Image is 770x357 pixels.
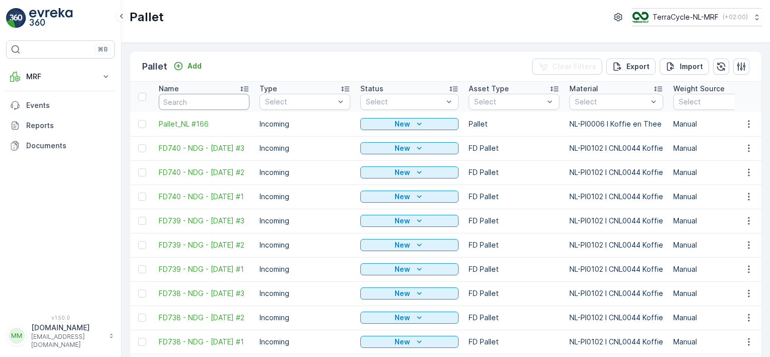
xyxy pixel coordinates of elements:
[395,240,410,250] p: New
[9,328,25,344] div: MM
[360,263,459,275] button: New
[668,257,769,281] td: Manual
[31,333,104,349] p: [EMAIL_ADDRESS][DOMAIN_NAME]
[395,167,410,177] p: New
[159,143,249,153] a: FD740 - NDG - 25.09.2025 #3
[6,136,115,156] a: Documents
[29,8,73,28] img: logo_light-DOdMpM7g.png
[564,160,668,185] td: NL-PI0102 I CNL0044 Koffie
[564,136,668,160] td: NL-PI0102 I CNL0044 Koffie
[159,337,249,347] a: FD738 - NDG - 11.09.2025 #1
[159,313,249,323] span: FD738 - NDG - [DATE] #2
[6,315,115,321] span: v 1.50.0
[564,112,668,136] td: NL-PI0006 I Koffie en Thee
[6,323,115,349] button: MM[DOMAIN_NAME][EMAIL_ADDRESS][DOMAIN_NAME]
[159,240,249,250] a: FD739 - NDG - 19.09.2025 #2
[464,209,564,233] td: FD Pallet
[138,217,146,225] div: Toggle Row Selected
[360,336,459,348] button: New
[395,192,410,202] p: New
[395,119,410,129] p: New
[159,216,249,226] span: FD739 - NDG - [DATE] #3
[360,84,383,94] p: Status
[254,233,355,257] td: Incoming
[138,144,146,152] div: Toggle Row Selected
[564,209,668,233] td: NL-PI0102 I CNL0044 Koffie
[395,264,410,274] p: New
[26,72,95,82] p: MRF
[138,314,146,322] div: Toggle Row Selected
[668,112,769,136] td: Manual
[159,264,249,274] a: FD739 - NDG - 19.09.2025 #1
[395,143,410,153] p: New
[159,143,249,153] span: FD740 - NDG - [DATE] #3
[138,265,146,273] div: Toggle Row Selected
[564,233,668,257] td: NL-PI0102 I CNL0044 Koffie
[366,97,443,107] p: Select
[159,192,249,202] a: FD740 - NDG - 25.09.2025 #1
[464,330,564,354] td: FD Pallet
[6,8,26,28] img: logo
[464,160,564,185] td: FD Pallet
[469,84,509,94] p: Asset Type
[632,12,649,23] img: TC_v739CUj.png
[668,233,769,257] td: Manual
[723,13,748,21] p: ( +02:00 )
[254,306,355,330] td: Incoming
[138,289,146,297] div: Toggle Row Selected
[395,216,410,226] p: New
[360,287,459,300] button: New
[464,112,564,136] td: Pallet
[169,60,206,72] button: Add
[26,121,111,131] p: Reports
[254,209,355,233] td: Incoming
[138,241,146,249] div: Toggle Row Selected
[532,58,602,75] button: Clear Filters
[564,281,668,306] td: NL-PI0102 I CNL0044 Koffie
[395,337,410,347] p: New
[668,160,769,185] td: Manual
[660,58,709,75] button: Import
[138,338,146,346] div: Toggle Row Selected
[552,62,596,72] p: Clear Filters
[395,288,410,299] p: New
[464,306,564,330] td: FD Pallet
[474,97,544,107] p: Select
[680,62,703,72] p: Import
[254,136,355,160] td: Incoming
[564,257,668,281] td: NL-PI0102 I CNL0044 Koffie
[254,112,355,136] td: Incoming
[187,61,202,71] p: Add
[360,215,459,227] button: New
[159,240,249,250] span: FD739 - NDG - [DATE] #2
[254,160,355,185] td: Incoming
[360,118,459,130] button: New
[673,84,725,94] p: Weight Source
[26,141,111,151] p: Documents
[464,233,564,257] td: FD Pallet
[464,185,564,209] td: FD Pallet
[138,120,146,128] div: Toggle Row Selected
[138,193,146,201] div: Toggle Row Selected
[668,306,769,330] td: Manual
[159,192,249,202] span: FD740 - NDG - [DATE] #1
[159,288,249,299] span: FD738 - NDG - [DATE] #3
[159,119,249,129] a: Pallet_NL #166
[360,166,459,178] button: New
[569,84,598,94] p: Material
[254,330,355,354] td: Incoming
[159,167,249,177] a: FD740 - NDG - 25.09.2025 #2
[360,191,459,203] button: New
[626,62,650,72] p: Export
[130,9,164,25] p: Pallet
[679,97,748,107] p: Select
[159,288,249,299] a: FD738 - NDG - 11.09.2025 #3
[254,281,355,306] td: Incoming
[98,45,108,53] p: ⌘B
[260,84,277,94] p: Type
[564,185,668,209] td: NL-PI0102 I CNL0044 Koffie
[6,95,115,115] a: Events
[6,67,115,87] button: MRF
[564,306,668,330] td: NL-PI0102 I CNL0044 Koffie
